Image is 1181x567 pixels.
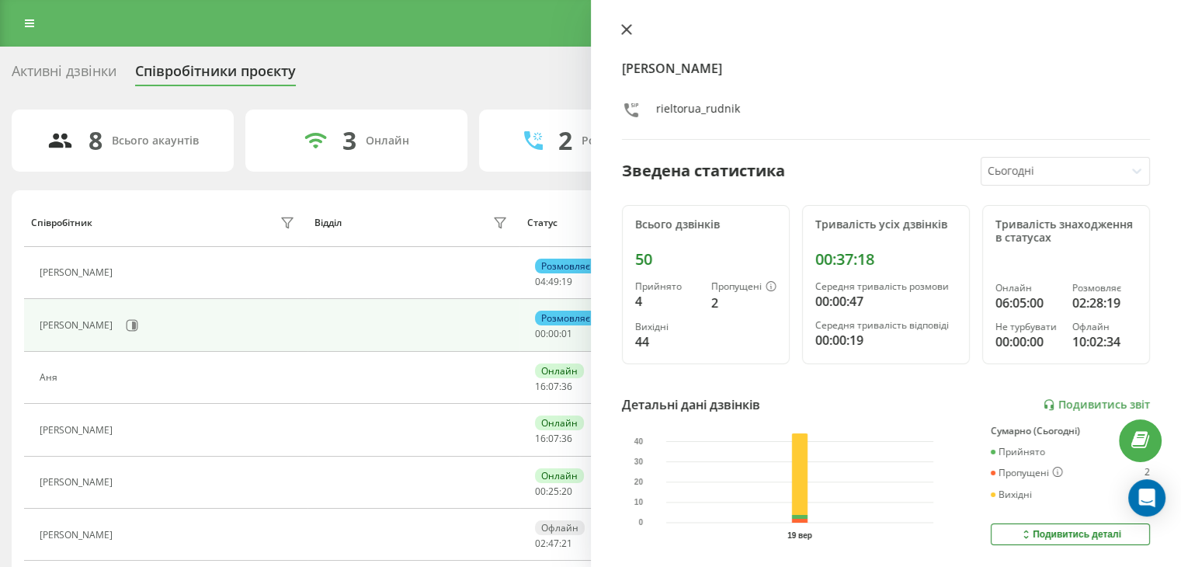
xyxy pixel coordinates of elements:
div: [PERSON_NAME] [40,425,116,436]
div: Активні дзвінки [12,63,116,87]
h4: [PERSON_NAME] [622,59,1151,78]
div: Open Intercom Messenger [1128,479,1165,517]
div: Тривалість усіх дзвінків [815,218,957,231]
div: Розмовляє [535,259,596,273]
div: Співробітник [31,217,92,228]
div: [PERSON_NAME] [40,267,116,278]
text: 0 [638,519,643,527]
div: [PERSON_NAME] [40,477,116,488]
div: 2 [711,294,776,312]
span: 47 [548,537,559,550]
span: 07 [548,432,559,445]
span: 00 [535,485,546,498]
div: Онлайн [535,364,584,378]
text: 10 [634,498,643,506]
div: 2 [558,126,572,155]
text: 19 вер [787,531,812,540]
span: 01 [561,327,572,340]
div: Розмовляють [582,134,657,148]
div: 00:00:47 [815,292,957,311]
div: Середня тривалість відповіді [815,320,957,331]
div: 50 [635,250,776,269]
text: 40 [634,437,643,446]
div: Зведена статистика [622,159,785,183]
span: 16 [535,432,546,445]
span: 21 [561,537,572,550]
span: 02 [535,537,546,550]
span: 00 [548,327,559,340]
div: Не турбувати [995,322,1060,332]
div: 06:05:00 [995,294,1060,312]
div: rieltorua_rudnik [656,101,740,123]
div: : : [535,433,572,444]
div: 00:00:19 [815,331,957,350]
a: Подивитись звіт [1043,398,1150,412]
div: Онлайн [995,283,1060,294]
div: Пропущені [991,467,1063,479]
div: Прийнято [991,447,1045,457]
span: 00 [535,327,546,340]
div: Вихідні [635,322,699,332]
div: Подивитись деталі [1019,528,1121,541]
div: Аня [40,372,61,383]
div: Всього акаунтів [112,134,199,148]
span: 49 [548,275,559,288]
div: Пропущені [711,281,776,294]
div: 44 [635,332,699,351]
span: 07 [548,380,559,393]
div: : : [535,277,572,287]
span: 36 [561,380,572,393]
div: Онлайн [366,134,409,148]
div: Всього дзвінків [635,218,776,231]
div: Прийнято [635,281,699,292]
div: 4 [635,292,699,311]
div: Сумарно (Сьогодні) [991,426,1150,437]
div: Середня тривалість розмови [815,281,957,292]
div: Співробітники проєкту [135,63,296,87]
span: 19 [561,275,572,288]
div: Офлайн [1072,322,1137,332]
button: Подивитись деталі [991,524,1150,545]
div: 3 [342,126,356,155]
div: 2 [1145,467,1150,479]
div: Офлайн [535,520,585,535]
div: Детальні дані дзвінків [622,395,760,414]
span: 25 [548,485,559,498]
span: 20 [561,485,572,498]
div: 00:37:18 [815,250,957,269]
div: : : [535,538,572,549]
span: 36 [561,432,572,445]
div: : : [535,329,572,339]
div: Відділ [314,217,342,228]
div: Статус [527,217,558,228]
div: Онлайн [535,468,584,483]
div: : : [535,381,572,392]
div: 02:28:19 [1072,294,1137,312]
div: Тривалість знаходження в статусах [995,218,1137,245]
text: 30 [634,457,643,466]
span: 04 [535,275,546,288]
div: Вихідні [991,489,1032,500]
div: 00:00:00 [995,332,1060,351]
div: [PERSON_NAME] [40,530,116,541]
div: Розмовляє [535,311,596,325]
div: [PERSON_NAME] [40,320,116,331]
div: Розмовляє [1072,283,1137,294]
text: 20 [634,478,643,486]
span: 16 [535,380,546,393]
div: Онлайн [535,416,584,430]
div: : : [535,486,572,497]
div: 10:02:34 [1072,332,1137,351]
div: 8 [89,126,102,155]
